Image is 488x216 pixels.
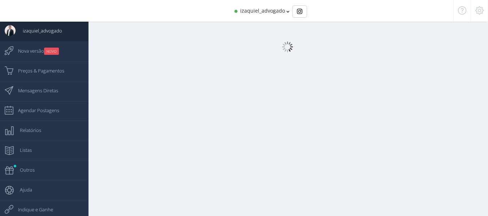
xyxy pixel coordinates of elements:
[44,48,59,55] small: NOVO
[297,9,302,14] img: Instagram_simple_icon.svg
[240,7,285,14] span: izaquiel_advogado
[16,22,62,40] span: izaquiel_advogado
[5,25,16,36] img: User Image
[13,141,32,159] span: Listas
[292,5,307,18] div: Basic example
[13,161,35,179] span: Outros
[11,62,64,80] span: Preços & Pagamentos
[11,101,59,119] span: Agendar Postagens
[13,181,32,199] span: Ajuda
[11,42,59,60] span: Nova versão
[13,121,41,139] span: Relatórios
[282,41,293,52] img: loader.gif
[11,81,58,100] span: Mensagens Diretas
